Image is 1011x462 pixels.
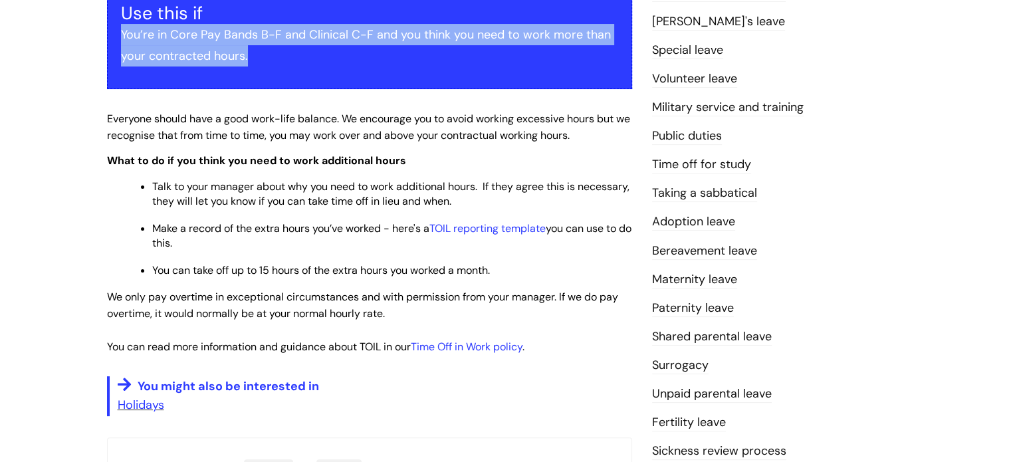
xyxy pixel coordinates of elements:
[121,3,618,24] h3: Use this if
[652,271,737,289] a: Maternity leave
[152,179,629,208] span: Talk to your manager about why you need to work additional hours. If they agree this is necessary...
[652,357,709,374] a: Surrogacy
[107,112,630,142] span: Everyone should have a good work-life balance. We encourage you to avoid working excessive hours ...
[652,99,804,116] a: Military service and training
[118,397,164,413] a: Holidays
[652,414,726,431] a: Fertility leave
[652,243,757,260] a: Bereavement leave
[652,70,737,88] a: Volunteer leave
[107,290,618,320] span: We only pay overtime in exceptional circumstances and with permission from your manager. If we do...
[121,24,618,67] p: You’re in Core Pay Bands B-F and Clinical C-F and you think you need to work more than your contr...
[652,386,772,403] a: Unpaid parental leave
[652,443,786,460] a: Sickness review process
[152,263,490,277] span: You can take off up to 15 hours of the extra hours you worked a month.
[138,378,319,394] span: You might also be interested in
[652,128,722,145] a: Public duties
[652,13,785,31] a: [PERSON_NAME]'s leave
[429,221,546,235] a: TOIL reporting template
[652,328,772,346] a: Shared parental leave
[652,156,751,173] a: Time off for study
[652,185,757,202] a: Taking a sabbatical
[152,221,631,250] span: Make a record of the extra hours you’ve worked - here's a you can use to do this.
[652,42,723,59] a: Special leave
[411,340,522,354] a: Time Off in Work policy
[107,340,524,354] span: You can read more information and guidance about TOIL in our .
[652,300,734,317] a: Paternity leave
[652,213,735,231] a: Adoption leave
[107,154,406,168] span: What to do if you think you need to work additional hours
